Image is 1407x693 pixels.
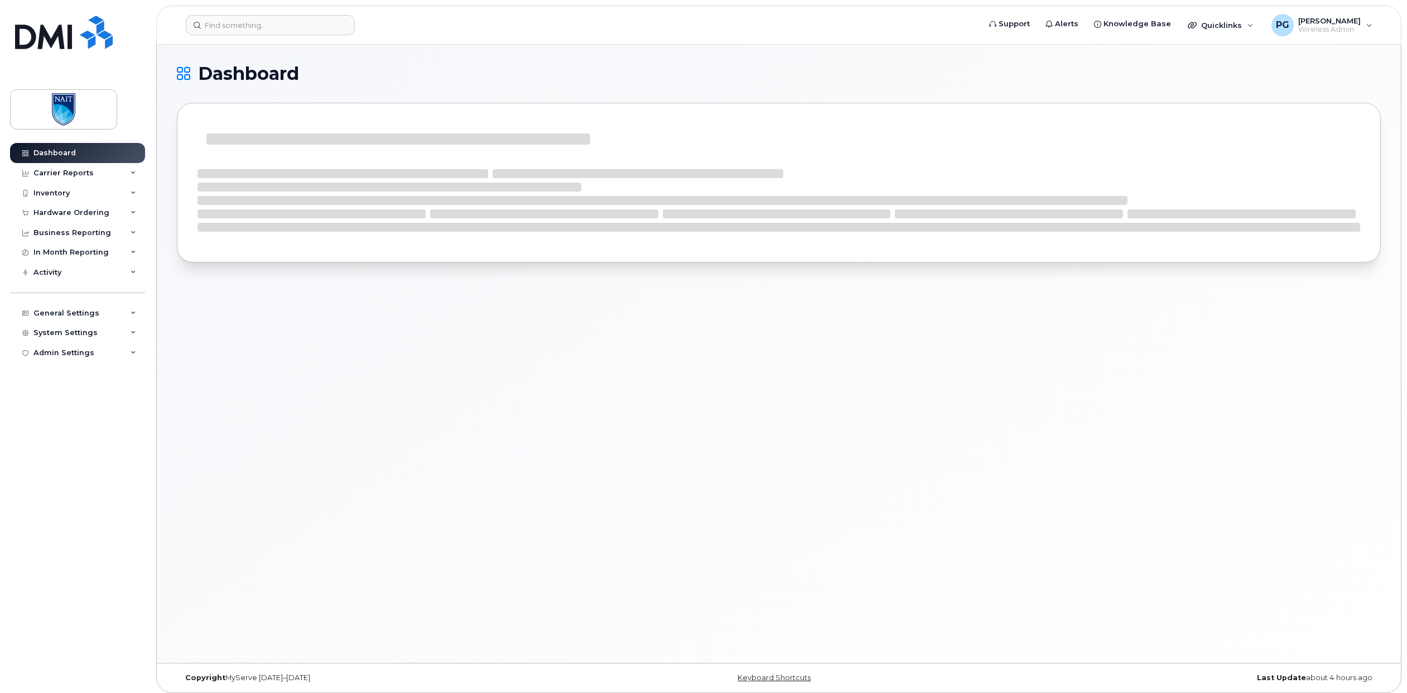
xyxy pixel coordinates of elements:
strong: Copyright [185,673,225,682]
div: about 4 hours ago [980,673,1381,682]
a: Keyboard Shortcuts [738,673,811,682]
span: Dashboard [198,65,299,82]
div: MyServe [DATE]–[DATE] [177,673,578,682]
strong: Last Update [1257,673,1306,682]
